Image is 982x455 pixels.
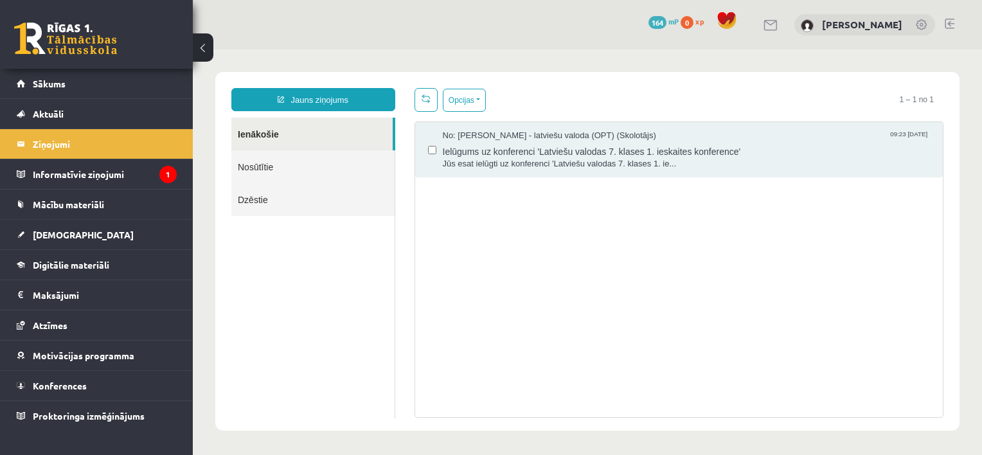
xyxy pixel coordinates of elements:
span: xp [695,16,704,26]
span: [DEMOGRAPHIC_DATA] [33,229,134,240]
legend: Informatīvie ziņojumi [33,159,177,189]
button: Opcijas [250,39,293,62]
a: Aktuāli [17,99,177,129]
span: Sākums [33,78,66,89]
a: Sākums [17,69,177,98]
a: Rīgas 1. Tālmācības vidusskola [14,22,117,55]
a: Ienākošie [39,68,200,101]
a: Digitālie materiāli [17,250,177,280]
a: Mācību materiāli [17,190,177,219]
a: Proktoringa izmēģinājums [17,401,177,431]
span: 164 [648,16,666,29]
a: Atzīmes [17,310,177,340]
a: 164 mP [648,16,679,26]
a: Dzēstie [39,134,202,166]
a: Ziņojumi [17,129,177,159]
a: Jauns ziņojums [39,39,202,62]
a: Informatīvie ziņojumi1 [17,159,177,189]
a: Konferences [17,371,177,400]
span: Jūs esat ielūgti uz konferenci 'Latviešu valodas 7. klases 1. ie... [250,109,738,121]
span: Proktoringa izmēģinājums [33,410,145,422]
a: [DEMOGRAPHIC_DATA] [17,220,177,249]
span: Digitālie materiāli [33,259,109,271]
a: [PERSON_NAME] [822,18,902,31]
legend: Ziņojumi [33,129,177,159]
span: Ielūgums uz konferenci 'Latviešu valodas 7. klases 1. ieskaites konference' [250,93,738,109]
a: 0 xp [681,16,710,26]
legend: Maksājumi [33,280,177,310]
span: Motivācijas programma [33,350,134,361]
a: Motivācijas programma [17,341,177,370]
span: mP [668,16,679,26]
span: Atzīmes [33,319,67,331]
span: Aktuāli [33,108,64,120]
span: 09:23 [DATE] [695,80,737,90]
a: Nosūtītie [39,101,202,134]
a: No: [PERSON_NAME] - latviešu valoda (OPT) (Skolotājs) 09:23 [DATE] Ielūgums uz konferenci 'Latvie... [250,80,738,120]
span: 1 – 1 no 1 [697,39,751,62]
i: 1 [159,166,177,183]
span: Mācību materiāli [33,199,104,210]
img: Lina Tovanceva [801,19,814,32]
span: 0 [681,16,693,29]
span: Konferences [33,380,87,391]
a: Maksājumi [17,280,177,310]
span: No: [PERSON_NAME] - latviešu valoda (OPT) (Skolotājs) [250,80,463,93]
